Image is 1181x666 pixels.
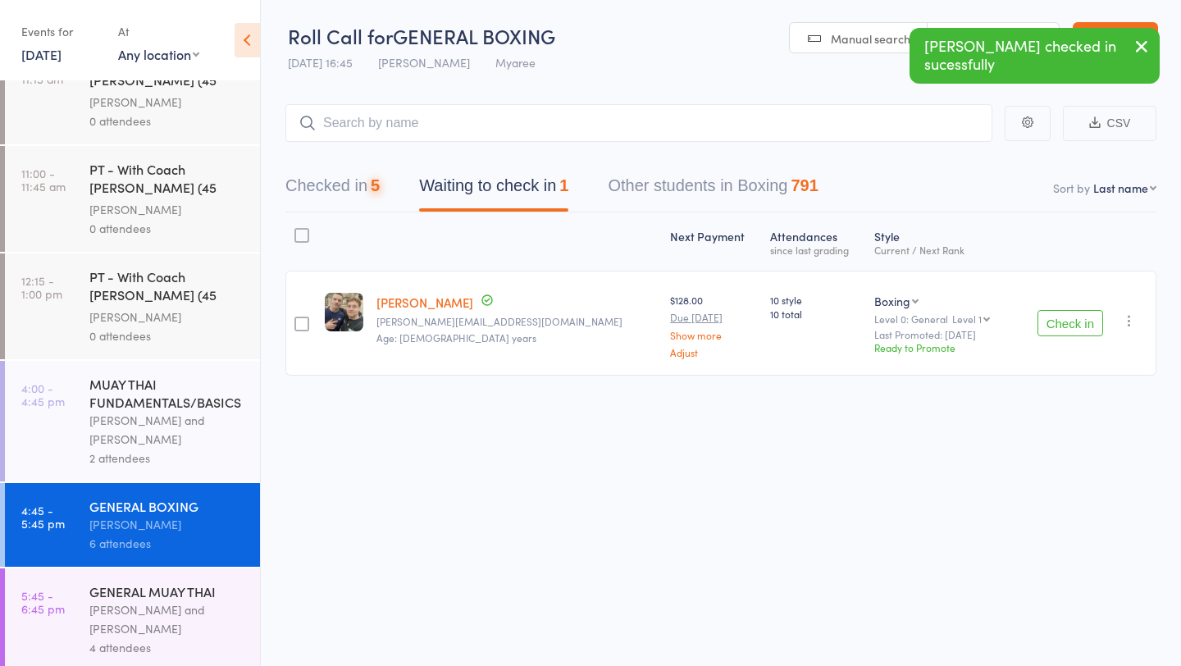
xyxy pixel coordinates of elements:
div: 0 attendees [89,326,246,345]
div: Level 0: General [874,313,1007,324]
span: 10 style [770,293,861,307]
div: Current / Next Rank [874,244,1007,255]
time: 11:00 - 11:45 am [21,166,66,193]
span: [DATE] 16:45 [288,54,353,71]
span: Manual search [831,30,910,47]
div: 0 attendees [89,219,246,238]
time: 4:00 - 4:45 pm [21,381,65,408]
div: [PERSON_NAME] [89,93,246,112]
button: Waiting to check in1 [419,168,568,212]
a: Show more [670,330,756,340]
div: [PERSON_NAME] [89,308,246,326]
img: image1752659945.png [325,293,363,331]
div: Ready to Promote [874,340,1007,354]
a: 10:30 -11:15 amPT - With Coach [PERSON_NAME] (45 minutes)[PERSON_NAME]0 attendees [5,39,260,144]
a: 4:00 -4:45 pmMUAY THAI FUNDAMENTALS/BASICS[PERSON_NAME] and [PERSON_NAME]2 attendees [5,361,260,481]
time: 10:30 - 11:15 am [21,59,63,85]
div: 4 attendees [89,638,246,657]
span: [PERSON_NAME] [378,54,470,71]
div: GENERAL BOXING [89,497,246,515]
time: 5:45 - 6:45 pm [21,589,65,615]
div: 791 [791,176,818,194]
div: [PERSON_NAME] [89,515,246,534]
div: Boxing [874,293,910,309]
a: 4:45 -5:45 pmGENERAL BOXING[PERSON_NAME]6 attendees [5,483,260,567]
input: Search by name [285,104,992,142]
div: 0 attendees [89,112,246,130]
div: Style [868,220,1014,263]
time: 4:45 - 5:45 pm [21,504,65,530]
div: [PERSON_NAME] [89,200,246,219]
div: 2 attendees [89,449,246,468]
div: $128.00 [670,293,756,358]
button: CSV [1063,106,1156,141]
button: Other students in Boxing791 [608,168,818,212]
div: [PERSON_NAME] and [PERSON_NAME] [89,411,246,449]
div: 6 attendees [89,534,246,553]
span: GENERAL BOXING [393,22,555,49]
button: Checked in5 [285,168,380,212]
div: PT - With Coach [PERSON_NAME] (45 minutes) [89,160,246,200]
div: Last name [1093,180,1148,196]
div: 5 [371,176,380,194]
a: [DATE] [21,45,62,63]
a: 11:00 -11:45 amPT - With Coach [PERSON_NAME] (45 minutes)[PERSON_NAME]0 attendees [5,146,260,252]
label: Sort by [1053,180,1090,196]
small: Due [DATE] [670,312,756,323]
span: Myaree [495,54,536,71]
span: Age: [DEMOGRAPHIC_DATA] years [376,331,536,344]
div: Any location [118,45,199,63]
div: [PERSON_NAME] and [PERSON_NAME] [89,600,246,638]
div: Level 1 [952,313,982,324]
button: Check in [1037,310,1103,336]
div: MUAY THAI FUNDAMENTALS/BASICS [89,375,246,411]
a: 12:15 -1:00 pmPT - With Coach [PERSON_NAME] (45 minutes)[PERSON_NAME]0 attendees [5,253,260,359]
a: [PERSON_NAME] [376,294,473,311]
div: since last grading [770,244,861,255]
a: Adjust [670,347,756,358]
div: PT - With Coach [PERSON_NAME] (45 minutes) [89,267,246,308]
div: At [118,18,199,45]
div: 1 [559,176,568,194]
span: Roll Call for [288,22,393,49]
div: GENERAL MUAY THAI [89,582,246,600]
small: benjamin.schwarz11@outlook.com [376,316,658,327]
span: 10 total [770,307,861,321]
div: Atten­dances [764,220,868,263]
time: 12:15 - 1:00 pm [21,274,62,300]
div: [PERSON_NAME] checked in sucessfully [910,28,1160,84]
div: Events for [21,18,102,45]
div: Next Payment [663,220,763,263]
small: Last Promoted: [DATE] [874,329,1007,340]
a: Exit roll call [1073,22,1158,55]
